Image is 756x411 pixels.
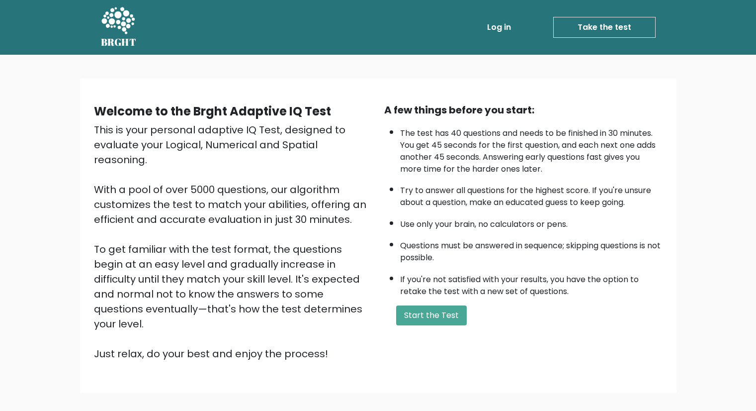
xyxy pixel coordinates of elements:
li: The test has 40 questions and needs to be finished in 30 minutes. You get 45 seconds for the firs... [400,122,663,175]
div: This is your personal adaptive IQ Test, designed to evaluate your Logical, Numerical and Spatial ... [94,122,372,361]
a: Take the test [553,17,656,38]
li: If you're not satisfied with your results, you have the option to retake the test with a new set ... [400,269,663,298]
a: Log in [483,17,515,37]
h5: BRGHT [101,36,137,48]
li: Use only your brain, no calculators or pens. [400,213,663,230]
li: Questions must be answered in sequence; skipping questions is not possible. [400,235,663,264]
div: A few things before you start: [384,103,663,117]
a: BRGHT [101,4,137,51]
b: Welcome to the Brght Adaptive IQ Test [94,103,331,119]
li: Try to answer all questions for the highest score. If you're unsure about a question, make an edu... [400,180,663,208]
button: Start the Test [396,306,467,325]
